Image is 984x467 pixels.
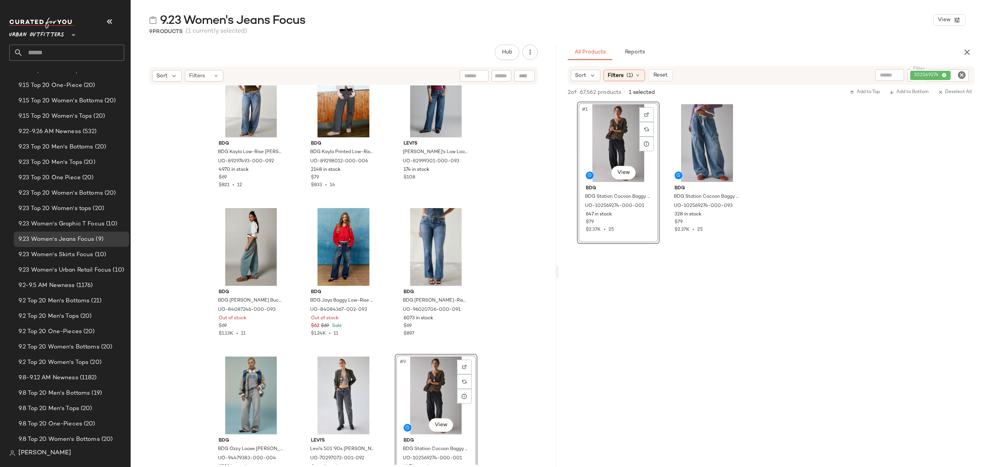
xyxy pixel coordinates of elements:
span: [PERSON_NAME]'s Low Loose [PERSON_NAME] in Real Recognize Real, Women's at Urban Outfitters [403,149,468,156]
span: $69 [219,174,227,181]
button: View [933,14,966,26]
span: #1 [581,106,589,113]
span: Deselect All [938,90,972,95]
span: $1.24K [311,331,326,336]
span: 25 [697,227,703,232]
button: Add to Bottom [886,88,932,97]
img: svg%3e [644,127,649,132]
span: UO-102569274-000-093 [674,203,733,210]
span: (20) [92,112,105,121]
span: All Products [574,49,606,55]
span: (20) [100,435,113,444]
button: Reset [648,70,673,81]
span: 9.15 Top 20 Women's Bottoms [18,97,103,105]
span: Add to Bottom [889,90,929,95]
img: cfy_white_logo.C9jOOHJF.svg [9,18,75,28]
span: (20) [82,420,95,429]
button: Hub [495,45,519,60]
span: $79 [311,174,319,181]
span: (20) [79,312,92,321]
span: $108 [404,174,415,181]
span: (1176) [75,281,93,290]
span: 67,562 products [580,88,621,97]
span: UO-102569274-000-001 [403,455,462,462]
span: (1) [627,72,633,80]
span: UO-94479383-000-004 [218,455,276,462]
img: svg%3e [462,379,467,384]
i: Clear Filter [957,70,966,80]
img: 96020706_091_b [397,208,475,286]
span: View [434,422,447,428]
span: BDG Station Cocoon Baggy Barrel Leg Cargo [PERSON_NAME] in Tinted Denim, Women's at Urban Outfitters [674,193,739,200]
span: • [624,89,626,96]
span: Add to Top [849,90,880,95]
span: 9.23 Top 20 Women's Bottoms [18,189,103,198]
span: 328 in stock [675,211,701,218]
span: BDG [PERSON_NAME]-Rise Flare [PERSON_NAME] in Vintage Mid Indigo, Women's at Urban Outfitters [403,297,468,304]
span: (20) [103,97,116,105]
span: • [326,331,334,336]
span: BDG [675,185,740,192]
span: 2148 in stock [311,167,341,173]
span: 4970 in stock [219,167,249,173]
span: UO-102569274-000-001 [585,203,644,210]
span: (1 currently selected) [186,27,247,36]
span: Levi's 501 '90s [PERSON_NAME] in Black, Women's at Urban Outfitters [310,446,375,453]
span: BDG Kayla Printed Low-Rise [PERSON_NAME] in Grey Night Pinstripe, Women's at Urban Outfitters [310,149,375,156]
span: (21) [90,297,101,305]
img: 84084367_093_b [305,208,382,286]
span: • [233,331,241,336]
span: 9.15 Top 20 Women's Tops [18,112,92,121]
span: Out of stock [219,315,246,322]
span: (20) [81,173,94,182]
span: 9.23 Women's Jeans Focus [160,13,305,28]
span: UO-82999301-000-093 [403,158,459,165]
img: svg%3e [644,112,649,117]
span: 9.2 Top 20 One-Pieces [18,327,82,336]
span: 9.23 Women's Jeans Focus [18,235,94,244]
span: 12 [237,183,242,188]
span: 2 of [568,88,577,97]
img: svg%3e [149,16,157,24]
span: 9.2-9.5 AM Newness [18,281,75,290]
span: 9.23 Women's Urban Retail Focus [18,266,111,275]
span: 9.8 Top 20 Men's Tops [18,404,79,413]
div: Products [149,28,183,36]
span: • [229,183,237,188]
span: BDG [PERSON_NAME] Buckle Baggy Barrel [PERSON_NAME] in Tinted Denim, Women's at Urban Outfitters [218,297,283,304]
span: #9 [399,358,407,366]
span: (20) [103,189,116,198]
span: 9.23 Women's Skirts Focus [18,250,93,259]
span: (532) [81,127,97,136]
span: BDG [311,140,376,147]
span: 9.8 Top 20 Women's Bottoms [18,435,100,444]
span: 1 selected [629,88,655,97]
img: 70297072_092_b [305,357,382,434]
span: 9 [149,29,153,35]
span: 9.23 Top 20 Men's Tops [18,158,82,167]
span: $821 [219,183,229,188]
span: BDG Jaya Baggy Low-Rise Boyfriend [PERSON_NAME] in Tinted Denim, Women's at Urban Outfitters [310,297,375,304]
span: 9.22-9.26 AM Newness [18,127,81,136]
button: Add to Top [846,88,883,97]
span: Sale [331,324,342,329]
span: • [690,227,697,232]
span: $897 [404,331,414,336]
span: $62 [311,323,319,330]
span: 9.23 Women's Graphic T Focus [18,220,105,228]
span: Sort [575,72,586,80]
span: 9.23 Top 20 Women's tops [18,204,91,213]
span: UO-89298012-000-006 [310,158,368,165]
span: BDG Kayla Low-Rise [PERSON_NAME] in [PERSON_NAME], Women's at Urban Outfitters [218,149,283,156]
span: $833 [311,183,322,188]
img: 94479383_004_b [213,357,290,434]
span: Filters [189,72,205,80]
span: 9.23 Top 20 One Piece [18,173,81,182]
span: UO-70297072-001-092 [310,455,364,462]
span: View [937,17,951,23]
button: Deselect All [935,88,975,97]
img: 102569274_093_b [668,104,746,182]
span: View [617,170,630,176]
span: 9.8-9.12 AM Newness [18,374,78,382]
span: UO-84084367-002-093 [310,307,367,314]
